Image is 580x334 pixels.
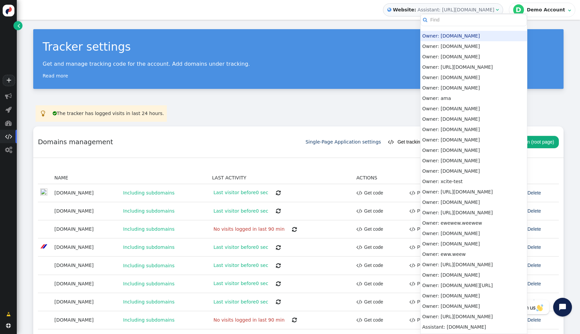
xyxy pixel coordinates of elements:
span:  [356,225,362,233]
td: Owner: [DOMAIN_NAME] [421,301,527,312]
span:  [356,316,362,324]
a: Privacy&GDPR [405,205,449,217]
button:  [287,314,301,326]
span:  [388,139,394,145]
span:  [276,190,281,196]
span: Including subdomains [122,316,176,324]
a: Delete [517,205,541,217]
a: Delete [517,223,541,235]
img: favicon.ico [40,188,47,196]
a: Single-Page Application settings [305,139,381,145]
span:  [276,208,281,214]
span: 0 sec [256,208,268,213]
td: Owner: [DOMAIN_NAME] [421,239,527,249]
span:  [292,317,297,323]
span:  [409,225,416,233]
span: Including subdomains [122,280,176,287]
div: Assistant: [URL][DOMAIN_NAME] [418,6,494,13]
span:  [423,16,427,23]
span: Last visitor before [212,298,270,305]
a: Get code [356,296,383,308]
td: [DOMAIN_NAME] [52,238,119,257]
span:  [356,243,362,252]
span: 0 sec [256,299,268,304]
span: No visits logged in last 90 min [212,316,286,324]
td: Owner: [DOMAIN_NAME] [421,197,527,208]
td: Owner: [DOMAIN_NAME] [421,83,527,93]
span:  [6,323,11,328]
div: Domains management [38,137,305,147]
td: Owner: [DOMAIN_NAME] [421,228,527,239]
button:  [287,223,301,235]
span:  [356,261,362,270]
img: favicon.ico [40,243,47,250]
button:  [271,241,285,254]
span:  [5,120,12,126]
span:  [5,106,12,113]
span:  [409,261,416,270]
a: Delete [517,260,541,272]
td: The tracker has logged visits in last 24 hours. [50,106,166,121]
span:  [409,243,416,252]
td: Owner: [DOMAIN_NAME] [421,124,527,135]
span:  [276,281,281,286]
span:  [356,280,362,288]
span: Including subdomains [122,189,176,197]
a: Delete [517,187,541,199]
span: 0 sec [256,263,268,268]
span:  [276,299,281,304]
td: Owner: xcite-test [421,176,527,187]
td: Owner: [DOMAIN_NAME] [421,114,527,124]
td: Owner: [DOMAIN_NAME] [421,104,527,114]
td: Owner: [DOMAIN_NAME] [421,135,527,145]
span: Including subdomains [122,298,176,305]
div: Demo Account [527,7,566,13]
span: Last visitor before [212,243,270,251]
span:  [356,298,362,306]
a: Privacy&GDPR [405,278,449,290]
a: Privacy&GDPR [405,241,449,254]
td: Assistant: [DOMAIN_NAME] [421,322,527,332]
span:  [387,6,391,13]
a: Get code [356,314,383,326]
span:  [496,7,499,12]
span: No visits logged in last 90 min [212,225,286,233]
a: Privacy&GDPR [405,260,449,272]
span:  [5,93,12,100]
td: Owner: [URL][DOMAIN_NAME] [421,208,527,218]
div: D [513,4,524,15]
span:  [17,22,20,29]
td: NAME [52,172,119,184]
td: Owner: [DOMAIN_NAME] [421,41,527,52]
span: 0 sec [256,244,268,250]
span: Including subdomains [122,225,176,233]
td: Owner: [DOMAIN_NAME] [421,270,527,280]
td: [DOMAIN_NAME] [52,184,119,202]
td: LAST ACTIVITY [210,172,354,184]
td: Owner: ama [421,93,527,104]
p: Get and manage tracking code for the account. Add domains under tracking. [43,61,554,67]
span: Including subdomains [122,207,176,215]
a: Get code [356,205,383,217]
button:  [271,260,285,272]
a: Get code [356,187,383,199]
td: Owner: [DOMAIN_NAME] [421,145,527,156]
td: Owner: [URL][DOMAIN_NAME] [421,312,527,322]
span:  [356,189,362,197]
td: Owner: [DOMAIN_NAME][URL] [421,280,527,291]
td: Owner: ewewew.weewew [421,218,527,228]
td: ACTIONS [354,172,402,184]
span: Including subdomains [122,243,176,251]
span: 0 sec [256,281,268,286]
td: Owner: [DOMAIN_NAME] [421,52,527,62]
span:  [409,207,416,215]
button:  [271,187,285,199]
span:  [5,147,12,153]
button:  [271,205,285,217]
td: Owner: [DOMAIN_NAME] [421,31,527,41]
span: Last visitor before [212,207,270,215]
b: Website: [391,6,418,13]
span:  [53,111,57,116]
span:  [409,298,416,306]
a: + [3,75,15,86]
